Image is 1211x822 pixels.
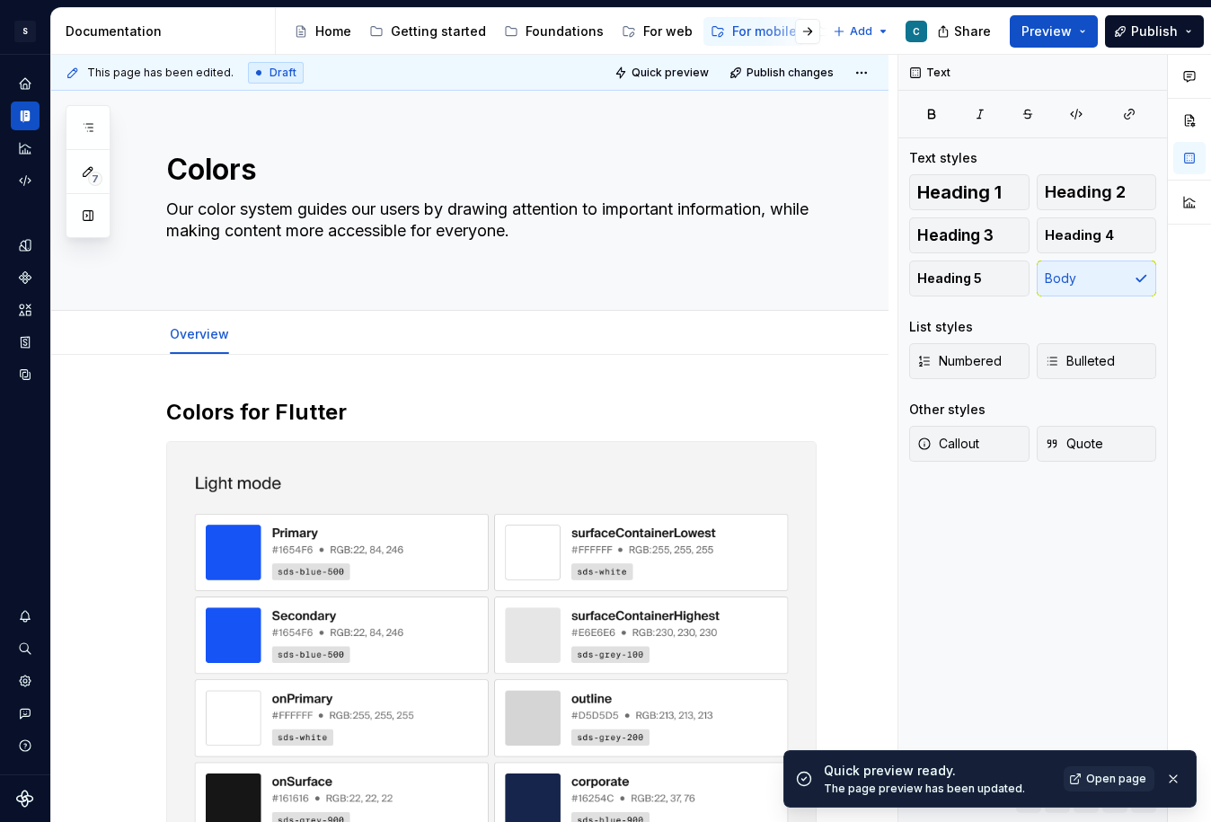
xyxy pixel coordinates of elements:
a: Design tokens [11,231,40,260]
div: Other styles [909,401,986,419]
div: Page tree [287,13,824,49]
a: Home [11,69,40,98]
a: Overview [170,326,229,341]
a: Code automation [11,166,40,195]
button: Heading 5 [909,261,1030,296]
span: Quote [1045,435,1103,453]
a: For mobile [703,17,804,46]
span: Publish [1131,22,1178,40]
span: Heading 4 [1045,226,1114,244]
a: Open page [1064,766,1154,791]
button: Numbered [909,343,1030,379]
span: Callout [917,435,979,453]
button: Heading 3 [909,217,1030,253]
div: Foundations [526,22,604,40]
button: Publish changes [724,60,842,85]
div: Quick preview ready. [824,762,1053,780]
span: Add [850,24,872,39]
a: Home [287,17,358,46]
div: C [913,24,920,39]
span: Heading 1 [917,183,1002,201]
a: Data sources [11,360,40,389]
textarea: Our color system guides our users by drawing attention to important information, while making con... [163,195,813,267]
div: For mobile [732,22,797,40]
textarea: Colors [163,148,813,191]
button: Preview [1010,15,1098,48]
div: Home [315,22,351,40]
a: Settings [11,667,40,695]
span: Preview [1021,22,1072,40]
div: Overview [163,314,236,352]
button: Quick preview [609,60,717,85]
div: S [14,21,36,42]
button: Search ⌘K [11,634,40,663]
a: Foundations [497,17,611,46]
span: Bulleted [1045,352,1115,370]
span: Open page [1086,772,1146,786]
span: Draft [270,66,296,80]
span: Heading 2 [1045,183,1126,201]
span: Heading 3 [917,226,994,244]
button: Heading 1 [909,174,1030,210]
a: For web [614,17,700,46]
div: Text styles [909,149,977,167]
span: Numbered [917,352,1002,370]
button: Heading 2 [1037,174,1157,210]
button: Callout [909,426,1030,462]
div: List styles [909,318,973,336]
a: Components [11,263,40,292]
h2: Colors for Flutter [166,398,817,427]
button: Heading 4 [1037,217,1157,253]
a: Getting started [362,17,493,46]
div: Getting started [391,22,486,40]
span: This page has been edited. [87,66,234,80]
a: Documentation [11,102,40,130]
button: Bulleted [1037,343,1157,379]
span: Publish changes [747,66,834,80]
a: Analytics [11,134,40,163]
button: Add [827,19,895,44]
div: The page preview has been updated. [824,782,1053,796]
button: Share [928,15,1003,48]
button: Contact support [11,699,40,728]
div: Documentation [66,22,268,40]
svg: Supernova Logo [16,790,34,808]
a: Storybook stories [11,328,40,357]
button: Quote [1037,426,1157,462]
span: Share [954,22,991,40]
span: Quick preview [632,66,709,80]
span: 7 [88,172,102,186]
button: Publish [1105,15,1204,48]
span: Heading 5 [917,270,982,287]
a: Assets [11,296,40,324]
button: Notifications [11,602,40,631]
div: For web [643,22,693,40]
button: S [4,12,47,50]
